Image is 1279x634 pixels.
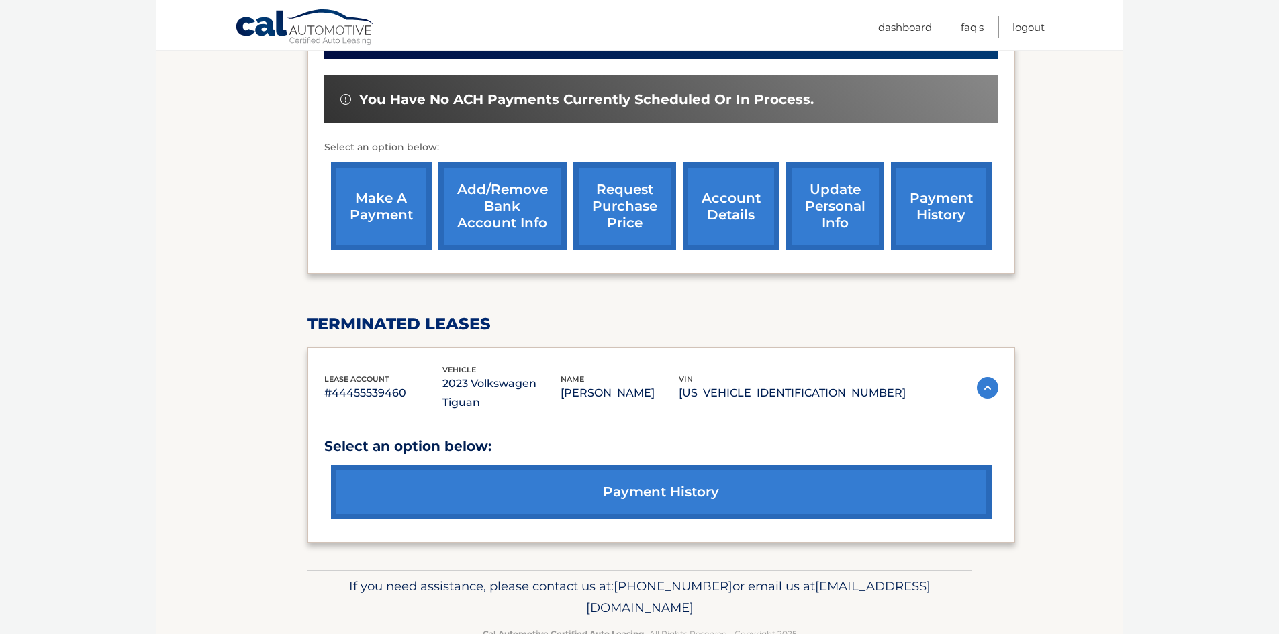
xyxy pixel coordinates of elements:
a: payment history [891,162,992,250]
p: Select an option below: [324,435,998,458]
p: 2023 Volkswagen Tiguan [442,374,561,412]
p: If you need assistance, please contact us at: or email us at [316,576,963,619]
img: alert-white.svg [340,94,351,105]
p: Select an option below: [324,140,998,156]
a: payment history [331,465,992,519]
p: #44455539460 [324,384,442,403]
a: Logout [1012,16,1045,38]
span: lease account [324,374,389,384]
span: [EMAIL_ADDRESS][DOMAIN_NAME] [586,578,931,615]
a: Dashboard [878,16,932,38]
img: accordion-active.svg [977,377,998,399]
a: request purchase price [573,162,676,250]
h2: terminated leases [307,314,1015,334]
a: account details [683,162,779,250]
a: Add/Remove bank account info [438,162,567,250]
a: update personal info [786,162,884,250]
span: [PHONE_NUMBER] [614,578,732,594]
a: FAQ's [961,16,984,38]
a: Cal Automotive [235,9,376,48]
span: name [561,374,584,384]
p: [PERSON_NAME] [561,384,679,403]
span: You have no ACH payments currently scheduled or in process. [359,91,814,108]
a: make a payment [331,162,432,250]
p: [US_VEHICLE_IDENTIFICATION_NUMBER] [679,384,906,403]
span: vehicle [442,365,476,374]
span: vin [679,374,693,384]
